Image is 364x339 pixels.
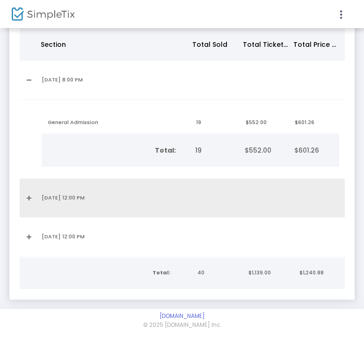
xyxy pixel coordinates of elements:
span: $601.26 [295,118,314,126]
span: 19 [195,146,202,155]
span: Total Ticket Price [243,40,302,49]
span: 19 [196,118,201,126]
a: Expand Details [25,229,30,244]
th: Total Sold [188,28,238,61]
td: [DATE] 12:00 PM [36,218,190,257]
span: $601.26 [294,146,319,155]
a: Expand Details [25,191,30,206]
th: Section [36,28,188,61]
td: [DATE] 8:00 PM [36,61,190,100]
b: Total: [155,146,176,155]
a: Collapse Details [25,73,30,88]
span: $1,240.88 [299,269,324,276]
div: Data table [20,28,345,257]
span: © 2025 [DOMAIN_NAME] Inc. [143,321,221,330]
div: Data table [42,112,338,134]
span: Total Price Paid [293,40,346,49]
b: Total: [153,269,170,277]
span: General Admission [48,118,98,126]
span: $552.00 [246,118,267,126]
div: Data table [20,258,345,289]
span: $552.00 [245,146,271,155]
a: [DOMAIN_NAME] [160,312,205,320]
td: [DATE] 12:00 PM [36,179,190,218]
span: 40 [197,269,204,276]
span: $1,139.00 [248,269,271,276]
